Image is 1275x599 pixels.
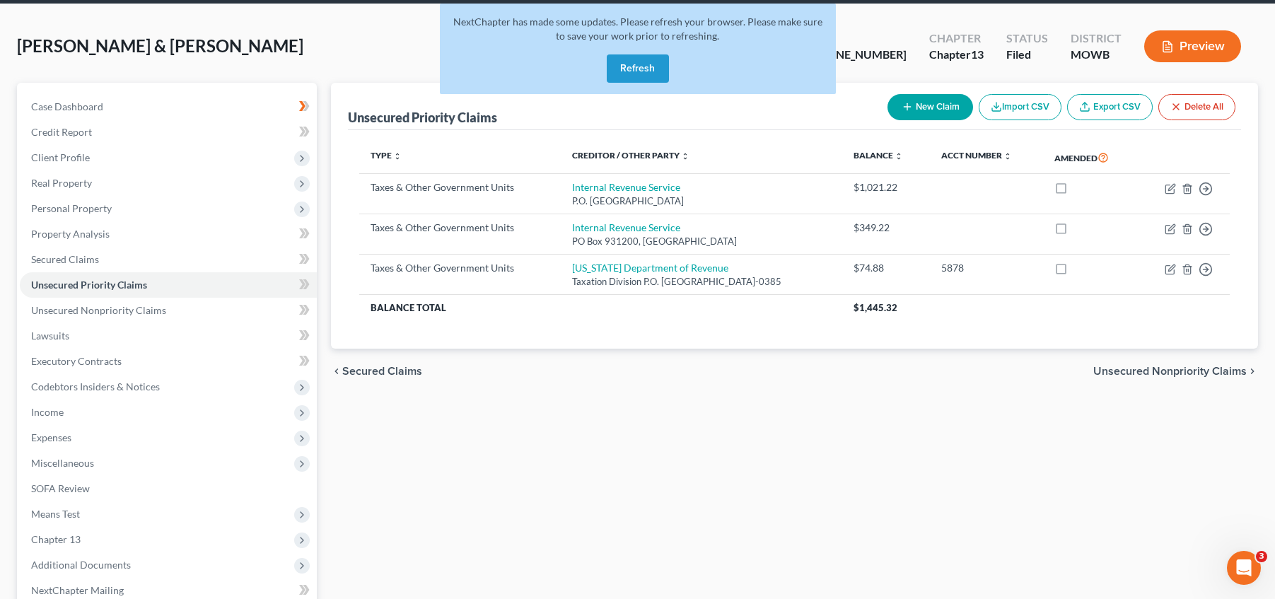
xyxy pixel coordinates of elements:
[20,221,317,247] a: Property Analysis
[1006,47,1048,63] div: Filed
[453,16,822,42] span: NextChapter has made some updates. Please refresh your browser. Please make sure to save your wor...
[31,482,90,494] span: SOFA Review
[20,94,317,120] a: Case Dashboard
[371,180,549,194] div: Taxes & Other Government Units
[941,261,1032,275] div: 5878
[31,228,110,240] span: Property Analysis
[20,298,317,323] a: Unsecured Nonpriority Claims
[1247,366,1258,377] i: chevron_right
[808,30,907,47] div: Case
[854,221,919,235] div: $349.22
[31,279,147,291] span: Unsecured Priority Claims
[1256,551,1267,562] span: 3
[1093,366,1258,377] button: Unsecured Nonpriority Claims chevron_right
[31,177,92,189] span: Real Property
[31,508,80,520] span: Means Test
[31,151,90,163] span: Client Profile
[887,94,973,120] button: New Claim
[979,94,1061,120] button: Import CSV
[31,304,166,316] span: Unsecured Nonpriority Claims
[572,262,728,274] a: [US_STATE] Department of Revenue
[371,261,549,275] div: Taxes & Other Government Units
[572,221,680,233] a: Internal Revenue Service
[31,253,99,265] span: Secured Claims
[1043,141,1136,174] th: Amended
[1071,47,1122,63] div: MOWB
[393,152,402,161] i: unfold_more
[971,47,984,61] span: 13
[1067,94,1153,120] a: Export CSV
[31,126,92,138] span: Credit Report
[20,476,317,501] a: SOFA Review
[572,150,689,161] a: Creditor / Other Party unfold_more
[20,247,317,272] a: Secured Claims
[31,380,160,392] span: Codebtors Insiders & Notices
[31,355,122,367] span: Executory Contracts
[854,150,903,161] a: Balance unfold_more
[607,54,669,83] button: Refresh
[854,302,897,313] span: $1,445.32
[929,47,984,63] div: Chapter
[359,295,843,320] th: Balance Total
[31,559,131,571] span: Additional Documents
[572,235,831,248] div: PO Box 931200, [GEOGRAPHIC_DATA]
[1093,366,1247,377] span: Unsecured Nonpriority Claims
[895,152,903,161] i: unfold_more
[1144,30,1241,62] button: Preview
[348,109,497,126] div: Unsecured Priority Claims
[1158,94,1235,120] button: Delete All
[371,150,402,161] a: Type unfold_more
[1006,30,1048,47] div: Status
[572,194,831,208] div: P.O. [GEOGRAPHIC_DATA]
[20,120,317,145] a: Credit Report
[31,406,64,418] span: Income
[17,35,303,56] span: [PERSON_NAME] & [PERSON_NAME]
[331,366,342,377] i: chevron_left
[681,152,689,161] i: unfold_more
[342,366,422,377] span: Secured Claims
[941,150,1012,161] a: Acct Number unfold_more
[572,181,680,193] a: Internal Revenue Service
[808,47,907,63] div: [PHONE_NUMBER]
[854,261,919,275] div: $74.88
[331,366,422,377] button: chevron_left Secured Claims
[929,30,984,47] div: Chapter
[31,202,112,214] span: Personal Property
[31,431,71,443] span: Expenses
[20,323,317,349] a: Lawsuits
[1227,551,1261,585] iframe: Intercom live chat
[31,330,69,342] span: Lawsuits
[1071,30,1122,47] div: District
[31,533,81,545] span: Chapter 13
[20,272,317,298] a: Unsecured Priority Claims
[31,100,103,112] span: Case Dashboard
[572,275,831,289] div: Taxation Division P.O. [GEOGRAPHIC_DATA]-0385
[854,180,919,194] div: $1,021.22
[371,221,549,235] div: Taxes & Other Government Units
[31,457,94,469] span: Miscellaneous
[20,349,317,374] a: Executory Contracts
[31,584,124,596] span: NextChapter Mailing
[1003,152,1012,161] i: unfold_more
